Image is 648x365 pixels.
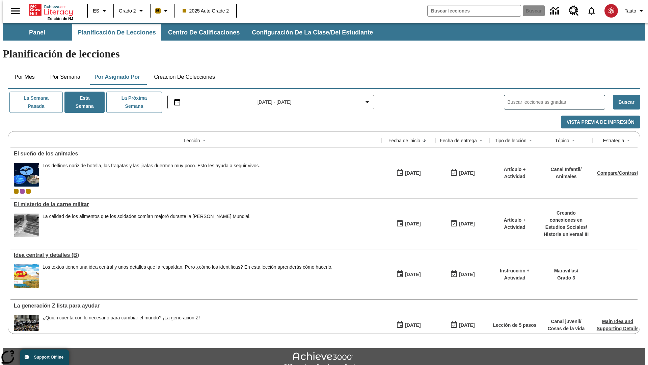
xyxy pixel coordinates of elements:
button: Planificación de lecciones [72,24,161,41]
button: 09/21/25: Primer día en que estuvo disponible la lección [394,217,423,230]
span: Panel [29,29,45,36]
a: Compare/Contrast [597,170,638,176]
button: Sort [569,137,577,145]
a: El misterio de la carne militar , Lecciones [14,201,378,208]
a: Portada [29,3,73,17]
div: ¿Quién cuenta con lo necesario para cambiar el mundo? ¡La generación Z! [43,315,200,339]
span: Planificación de lecciones [78,29,156,36]
div: Clase actual [14,189,19,194]
button: La próxima semana [106,92,162,113]
button: Support Offline [20,349,69,365]
span: Support Offline [34,355,63,360]
div: Fecha de entrega [440,137,477,144]
div: Los delfines nariz de botella, las fragatas y las jirafas duermen muy poco. Esto les ayuda a segu... [43,163,260,187]
p: Historia universal III [543,231,589,238]
div: Subbarra de navegación [3,23,645,41]
span: [DATE] - [DATE] [258,99,292,106]
div: El sueño de los animales [14,151,378,157]
span: 2025 Auto Grade 2 [183,7,229,15]
button: Configuración de la clase/del estudiante [246,24,378,41]
div: Tipo de lección [495,137,526,144]
div: Los delfines nariz de botella, las fragatas y las jirafas duermen muy poco. Esto les ayuda a segu... [43,163,260,169]
img: Un grupo de manifestantes protestan frente al Museo Americano de Historia Natural en la ciudad de... [14,315,39,339]
span: La calidad de los alimentos que los soldados comían mejoró durante la Segunda Guerra Mundial. [43,214,250,237]
button: Sort [200,137,208,145]
div: [DATE] [405,169,421,177]
button: Grado: Grado 2, Elige un grado [116,5,148,17]
div: La generación Z lista para ayudar [14,303,378,309]
p: Canal juvenil / [548,318,585,325]
button: Creación de colecciones [148,69,220,85]
button: Abrir el menú lateral [5,1,25,21]
a: Notificaciones [583,2,600,20]
button: 09/21/25: Último día en que podrá accederse la lección [448,268,477,281]
div: [DATE] [459,220,475,228]
button: Centro de calificaciones [163,24,245,41]
button: Sort [477,137,485,145]
a: Main Idea and Supporting Details [597,319,639,331]
div: [DATE] [459,321,475,330]
button: 09/21/25: Último día en que podrá accederse la lección [448,217,477,230]
div: Idea central y detalles (B) [14,252,378,258]
p: Artículo + Actividad [493,166,537,180]
button: Panel [3,24,71,41]
button: 09/26/25: Último día en que podrá accederse la lección [448,167,477,179]
div: Tópico [555,137,569,144]
span: Edición de NJ [48,17,73,21]
input: Buscar campo [428,5,521,16]
span: Centro de calificaciones [168,29,240,36]
div: Fecha de inicio [388,137,420,144]
p: Cosas de la vida [548,325,585,332]
button: Vista previa de impresión [561,116,640,129]
span: Configuración de la clase/del estudiante [252,29,373,36]
button: 09/21/25: Primer día en que estuvo disponible la lección [394,268,423,281]
img: Fotos de una fragata, dos delfines nariz de botella y una jirafa sobre un fondo de noche estrellada. [14,163,39,187]
div: El misterio de la carne militar [14,201,378,208]
div: [DATE] [459,270,475,279]
div: [DATE] [405,220,421,228]
div: OL 2025 Auto Grade 3 [20,189,25,194]
span: ES [93,7,99,15]
button: Por asignado por [89,69,145,85]
button: Boost El color de la clase es anaranjado claro. Cambiar el color de la clase. [153,5,172,17]
div: [DATE] [405,321,421,330]
div: Portada [29,2,73,21]
h1: Planificación de lecciones [3,48,645,60]
span: B [156,6,160,15]
p: Maravillas / [554,267,578,274]
a: Idea central y detalles (B), Lecciones [14,252,378,258]
img: portada de Maravillas de tercer grado: una mariposa vuela sobre un campo y un río, con montañas a... [14,264,39,288]
div: Los textos tienen una idea central y unos detalles que la respaldan. Pero ¿cómo los identificas? ... [43,264,332,288]
svg: Collapse Date Range Filter [363,98,371,106]
p: Instrucción + Actividad [493,267,537,282]
img: Fotografía en blanco y negro que muestra cajas de raciones de comida militares con la etiqueta U.... [14,214,39,237]
button: Sort [624,137,632,145]
div: [DATE] [405,270,421,279]
div: New 2025 class [26,189,31,194]
button: La semana pasada [9,92,63,113]
span: Grado 2 [119,7,136,15]
div: ¿Quién cuenta con lo necesario para cambiar el mundo? ¡La generación Z! [43,315,200,321]
span: Tauto [625,7,636,15]
button: 09/26/25: Primer día en que estuvo disponible la lección [394,167,423,179]
div: Subbarra de navegación [3,24,379,41]
a: El sueño de los animales, Lecciones [14,151,378,157]
img: avatar image [604,4,618,18]
p: Animales [551,173,582,180]
p: Creando conexiones en Estudios Sociales / [543,210,589,231]
button: Perfil/Configuración [622,5,648,17]
button: Por semana [45,69,86,85]
button: Seleccione el intervalo de fechas opción del menú [170,98,372,106]
button: Escoja un nuevo avatar [600,2,622,20]
p: Artículo + Actividad [493,217,537,231]
a: Centro de información [546,2,565,20]
p: Lección de 5 pasos [493,322,536,329]
a: La generación Z lista para ayudar , Lecciones [14,303,378,309]
button: Sort [526,137,535,145]
p: La calidad de los alimentos que los soldados comían mejoró durante la [PERSON_NAME] Mundial. [43,214,250,219]
p: Canal Infantil / [551,166,582,173]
